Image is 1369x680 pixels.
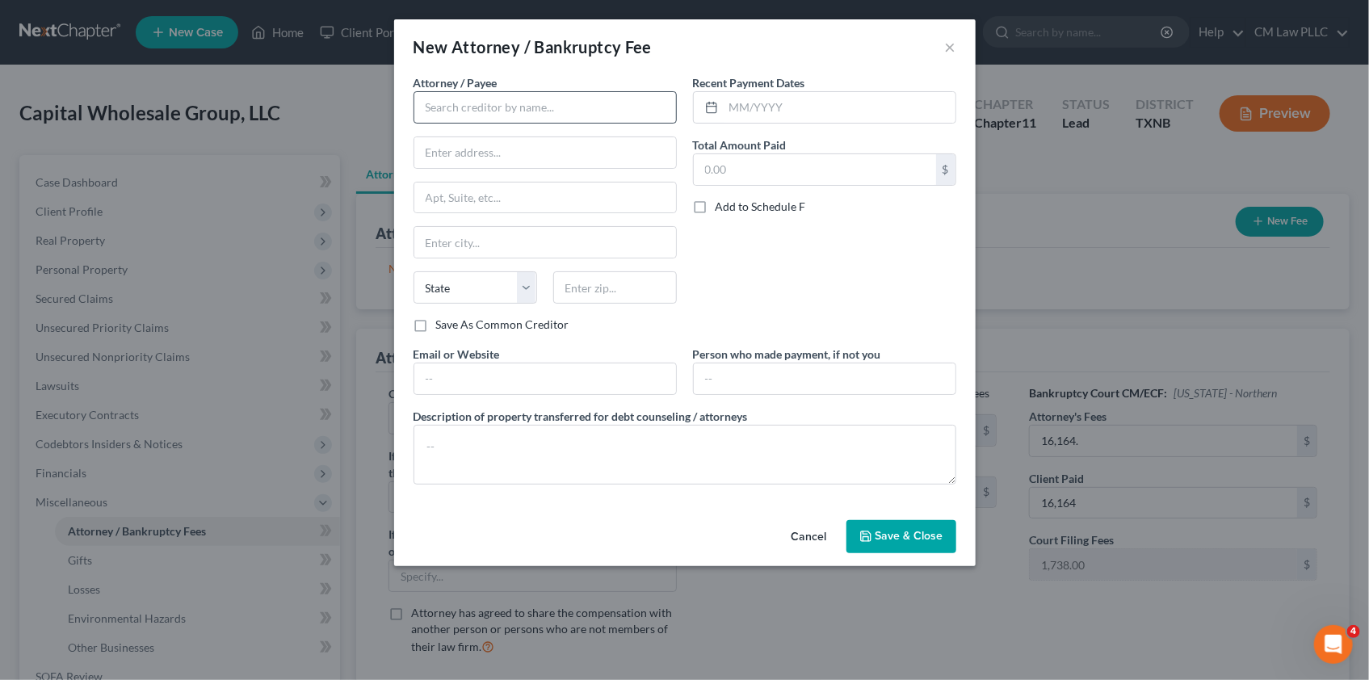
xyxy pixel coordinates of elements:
[414,346,500,363] label: Email or Website
[876,530,943,544] span: Save & Close
[414,408,748,425] label: Description of property transferred for debt counseling / attorneys
[414,91,677,124] input: Search creditor by name...
[694,363,955,394] input: --
[846,520,956,554] button: Save & Close
[724,92,955,123] input: MM/YYYY
[1347,625,1360,638] span: 4
[693,74,805,91] label: Recent Payment Dates
[414,37,448,57] span: New
[779,522,840,554] button: Cancel
[414,363,676,394] input: --
[451,37,652,57] span: Attorney / Bankruptcy Fee
[716,199,806,215] label: Add to Schedule F
[693,346,881,363] label: Person who made payment, if not you
[693,136,787,153] label: Total Amount Paid
[553,271,677,304] input: Enter zip...
[414,227,676,258] input: Enter city...
[414,183,676,213] input: Apt, Suite, etc...
[414,76,498,90] span: Attorney / Payee
[414,137,676,168] input: Enter address...
[436,317,569,333] label: Save As Common Creditor
[936,154,955,185] div: $
[945,37,956,57] button: ×
[694,154,936,185] input: 0.00
[1314,625,1353,664] iframe: Intercom live chat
